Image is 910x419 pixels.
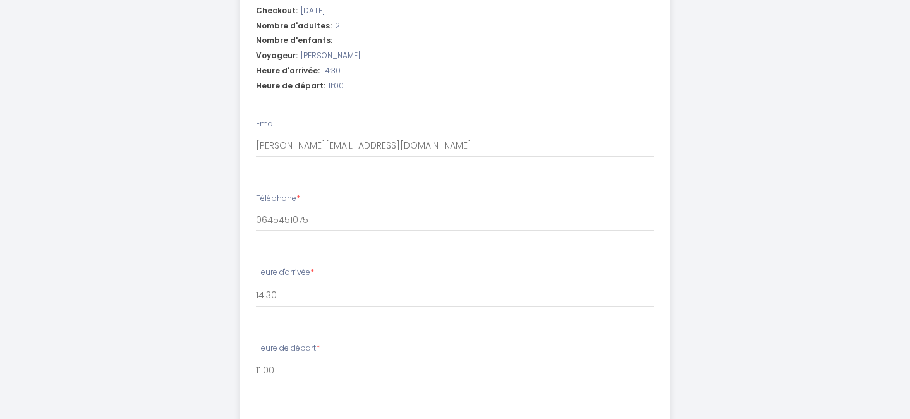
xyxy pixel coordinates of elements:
[256,5,298,17] span: Checkout:
[256,118,277,130] label: Email
[256,193,300,205] label: Téléphone
[335,20,340,32] span: 2
[301,5,325,17] span: [DATE]
[301,50,360,62] span: [PERSON_NAME]
[336,35,339,47] span: -
[323,65,341,77] span: 14:30
[256,80,325,92] span: Heure de départ:
[256,343,320,355] label: Heure de départ
[256,65,320,77] span: Heure d'arrivée:
[256,20,332,32] span: Nombre d'adultes:
[256,35,332,47] span: Nombre d'enfants:
[329,80,344,92] span: 11:00
[256,267,314,279] label: Heure d'arrivée
[256,50,298,62] span: Voyageur:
